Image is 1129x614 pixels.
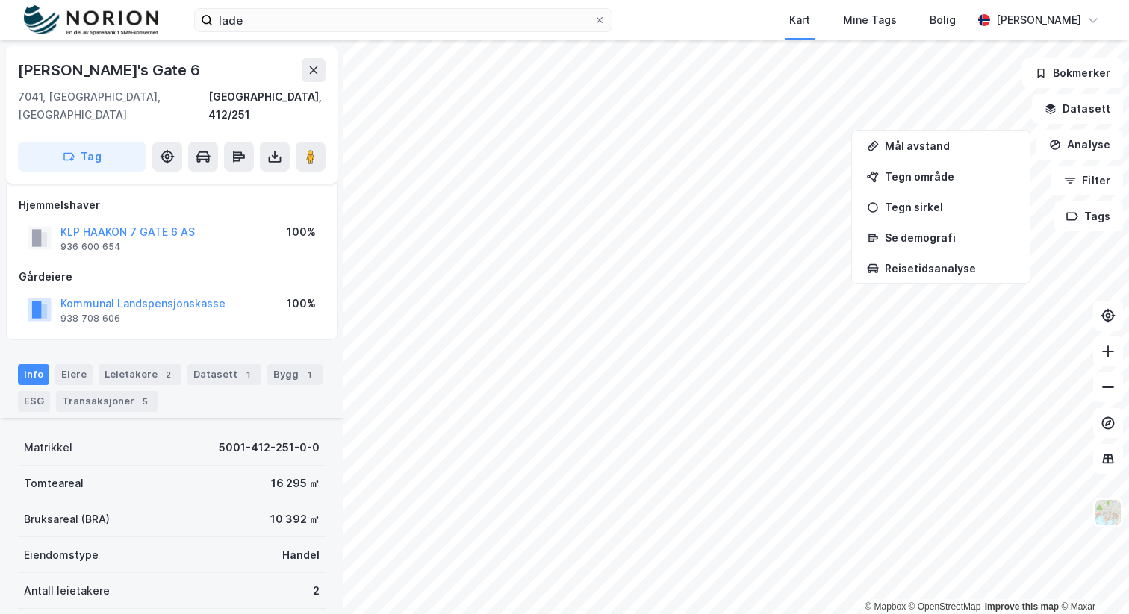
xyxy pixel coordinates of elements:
[56,391,158,412] div: Transaksjoner
[885,231,1015,244] div: Se demografi
[19,196,325,214] div: Hjemmelshaver
[1032,94,1123,124] button: Datasett
[24,439,72,457] div: Matrikkel
[60,241,121,253] div: 936 600 654
[24,582,110,600] div: Antall leietakere
[18,364,49,385] div: Info
[60,313,120,325] div: 938 708 606
[1054,201,1123,231] button: Tags
[996,11,1081,29] div: [PERSON_NAME]
[282,546,320,564] div: Handel
[24,5,158,36] img: norion-logo.80e7a08dc31c2e691866.png
[930,11,956,29] div: Bolig
[99,364,181,385] div: Leietakere
[18,88,208,124] div: 7041, [GEOGRAPHIC_DATA], [GEOGRAPHIC_DATA]
[187,364,261,385] div: Datasett
[1054,542,1129,614] div: Kontrollprogram for chat
[287,223,316,241] div: 100%
[18,58,203,82] div: [PERSON_NAME]'s Gate 6
[843,11,897,29] div: Mine Tags
[55,364,93,385] div: Eiere
[287,295,316,313] div: 100%
[19,268,325,286] div: Gårdeiere
[24,474,84,492] div: Tomteareal
[302,367,317,382] div: 1
[789,11,810,29] div: Kart
[1022,58,1123,88] button: Bokmerker
[313,582,320,600] div: 2
[909,601,981,612] a: OpenStreetMap
[24,510,110,528] div: Bruksareal (BRA)
[161,367,175,382] div: 2
[985,601,1059,612] a: Improve this map
[885,170,1015,183] div: Tegn område
[865,601,906,612] a: Mapbox
[240,367,255,382] div: 1
[267,364,323,385] div: Bygg
[24,546,99,564] div: Eiendomstype
[137,394,152,409] div: 5
[1094,498,1122,527] img: Z
[18,142,146,172] button: Tag
[18,391,50,412] div: ESG
[885,262,1015,275] div: Reisetidsanalyse
[270,510,320,528] div: 10 392 ㎡
[208,88,326,124] div: [GEOGRAPHIC_DATA], 412/251
[1051,166,1123,195] button: Filter
[271,474,320,492] div: 16 295 ㎡
[213,9,594,31] input: Søk på adresse, matrikkel, gårdeiere, leietakere eller personer
[885,201,1015,213] div: Tegn sirkel
[1036,130,1123,160] button: Analyse
[219,439,320,457] div: 5001-412-251-0-0
[885,140,1015,152] div: Mål avstand
[1054,542,1129,614] iframe: Chat Widget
